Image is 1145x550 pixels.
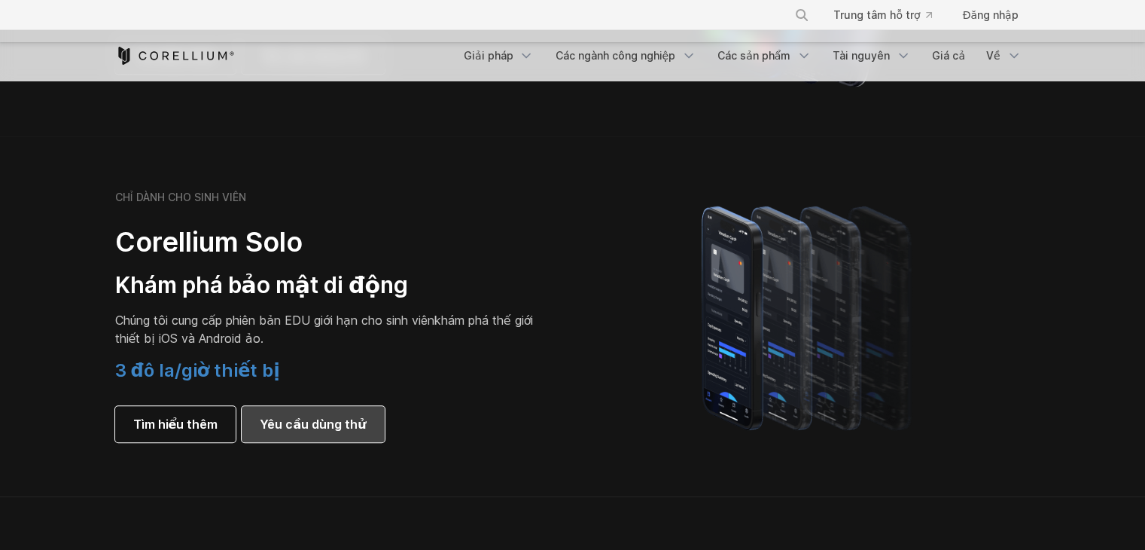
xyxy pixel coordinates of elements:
font: Yêu cầu dùng thử [260,417,366,432]
font: Các sản phẩm [717,49,790,62]
font: Khám phá bảo mật di động [115,271,409,298]
img: Một loạt bốn mẫu iPhone có hiệu ứng chuyển màu và mờ hơn [671,185,946,448]
a: Tìm hiểu thêm [115,406,236,442]
font: Về [986,49,1000,62]
font: Giá cả [932,49,965,62]
div: Menu điều hướng [455,42,1031,69]
font: 3 đô la/giờ thiết bị [115,359,280,381]
a: Yêu cầu dùng thử [242,406,384,442]
font: Các ngành công nghiệp [555,49,675,62]
font: CHỈ DÀNH CHO SINH VIÊN [115,191,246,203]
font: Tìm hiểu thêm [133,417,218,432]
font: Corellium Solo [115,225,303,258]
a: Trang chủ Corellium [115,47,235,65]
font: Tài nguyên [833,49,890,62]
font: Chúng tôi cung cấp phiên bản EDU giới hạn cho sinh viên [115,313,434,328]
font: Giải pháp [464,49,513,62]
